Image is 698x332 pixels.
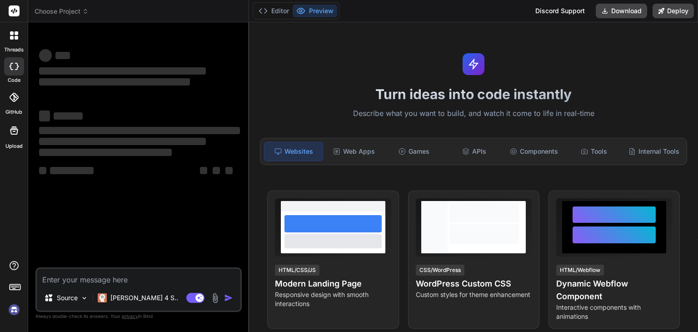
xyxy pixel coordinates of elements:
div: Tools [565,142,623,161]
span: ‌ [39,78,190,86]
p: Custom styles for theme enhancement [416,290,532,299]
p: [PERSON_NAME] 4 S.. [110,293,178,302]
img: Pick Models [80,294,88,302]
h4: WordPress Custom CSS [416,277,532,290]
img: Claude 4 Sonnet [98,293,107,302]
p: Source [57,293,78,302]
div: Web Apps [325,142,383,161]
span: Choose Project [35,7,89,16]
span: ‌ [54,112,83,120]
div: HTML/CSS/JS [275,265,319,276]
div: CSS/WordPress [416,265,464,276]
span: ‌ [225,167,233,174]
button: Deploy [653,4,694,18]
span: ‌ [213,167,220,174]
div: Internal Tools [625,142,683,161]
div: APIs [445,142,503,161]
div: Games [385,142,443,161]
button: Editor [255,5,293,17]
img: signin [6,302,22,317]
label: code [8,76,20,84]
h1: Turn ideas into code instantly [254,86,693,102]
span: ‌ [39,138,206,145]
label: Upload [5,142,23,150]
span: ‌ [200,167,207,174]
p: Interactive components with animations [556,303,672,321]
img: icon [224,293,233,302]
div: HTML/Webflow [556,265,604,276]
h4: Modern Landing Page [275,277,391,290]
span: ‌ [55,52,70,59]
span: ‌ [39,127,240,134]
span: ‌ [39,111,50,121]
p: Always double-check its answers. Your in Bind [35,312,242,321]
span: ‌ [39,149,172,156]
div: Discord Support [530,4,590,18]
span: ‌ [39,49,52,62]
div: Components [505,142,563,161]
span: ‌ [39,67,206,75]
label: threads [4,46,24,54]
span: ‌ [39,167,46,174]
button: Download [596,4,647,18]
h4: Dynamic Webflow Component [556,277,672,303]
div: Websites [264,142,323,161]
img: attachment [210,293,220,303]
label: GitHub [5,108,22,116]
p: Describe what you want to build, and watch it come to life in real-time [254,108,693,120]
button: Preview [293,5,337,17]
span: ‌ [50,167,94,174]
p: Responsive design with smooth interactions [275,290,391,308]
span: privacy [122,313,138,319]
